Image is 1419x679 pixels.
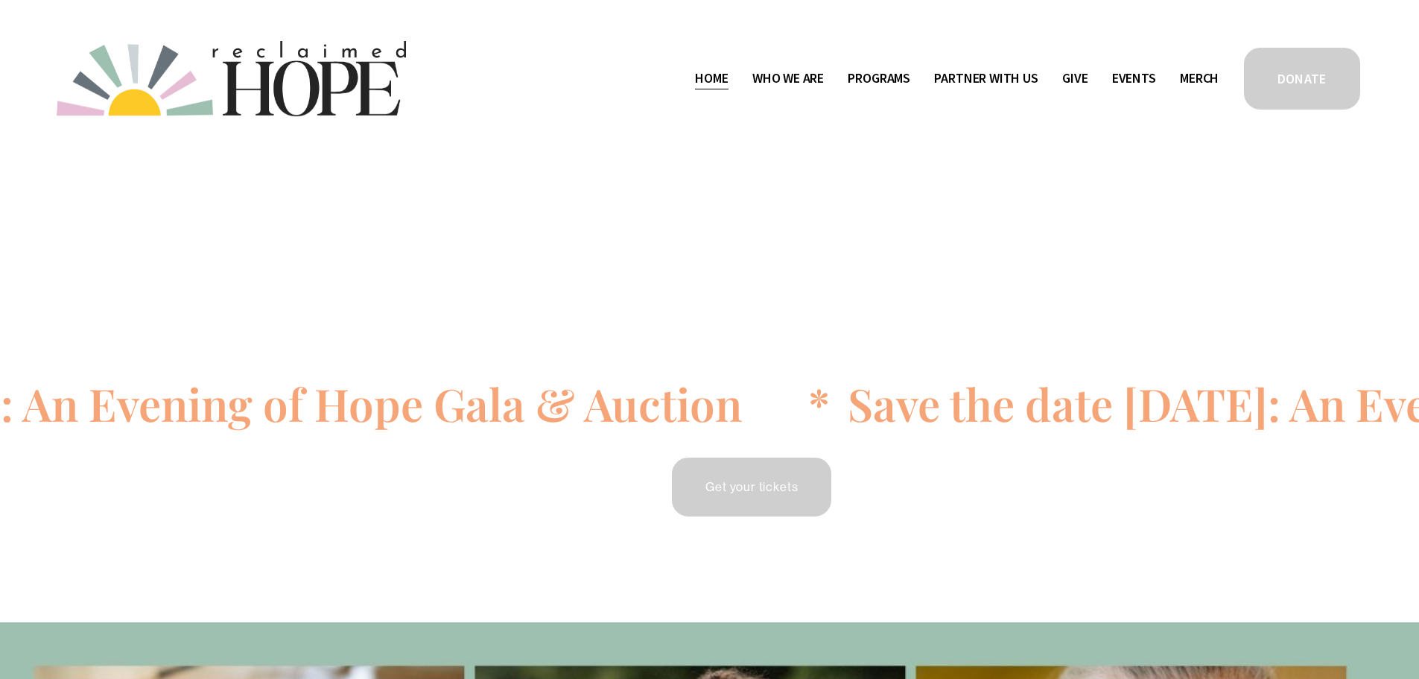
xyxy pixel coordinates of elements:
[848,68,910,89] span: Programs
[934,68,1038,89] span: Partner With Us
[1242,45,1362,112] a: DONATE
[57,41,406,116] img: Reclaimed Hope Initiative
[1062,67,1088,91] a: Give
[848,67,910,91] a: folder dropdown
[1180,67,1219,91] a: Merch
[934,67,1038,91] a: folder dropdown
[695,67,728,91] a: Home
[752,68,824,89] span: Who We Are
[670,455,834,519] a: Get your tickets
[752,67,824,91] a: folder dropdown
[1112,67,1156,91] a: Events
